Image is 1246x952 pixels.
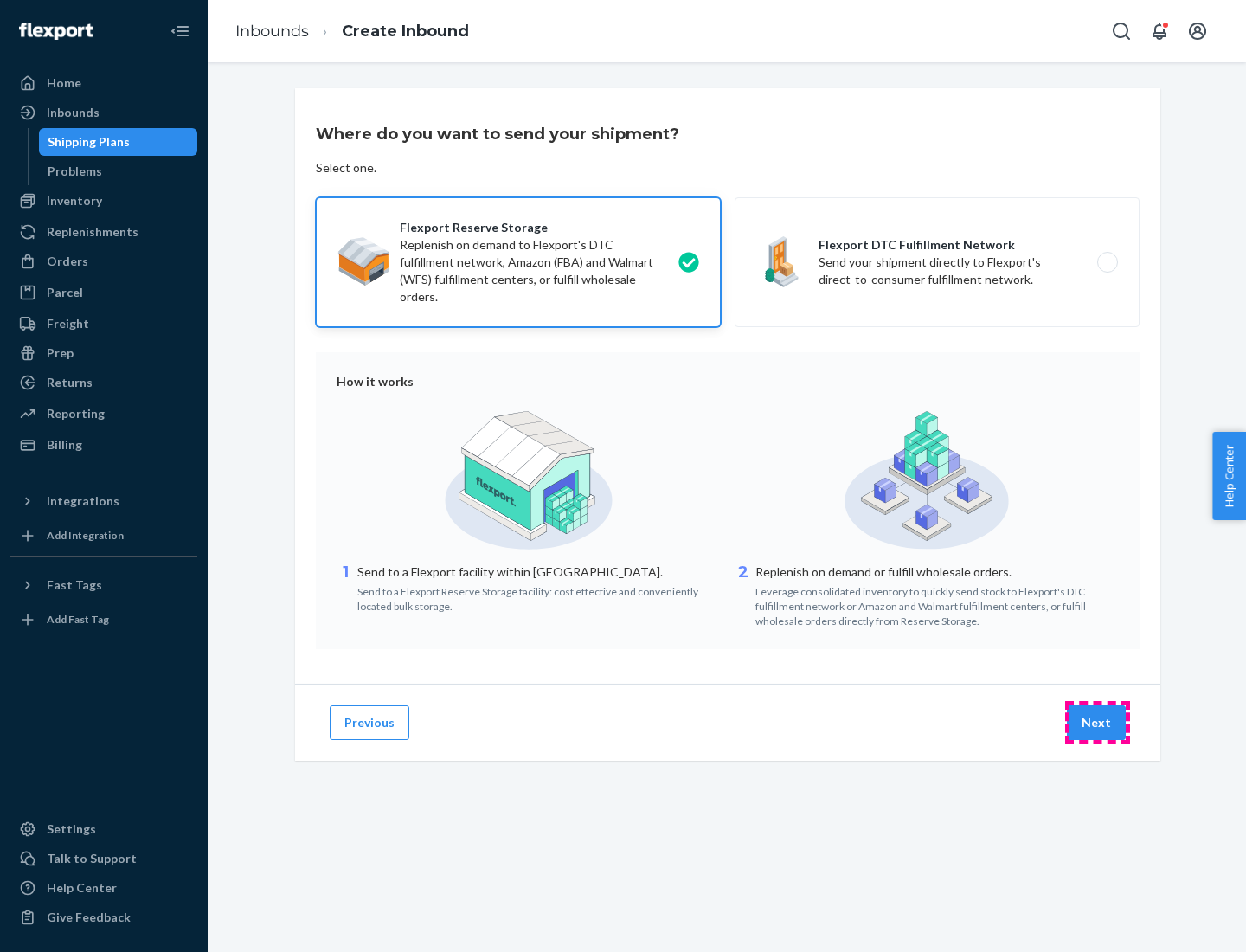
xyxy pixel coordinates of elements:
a: Billing [10,431,197,459]
div: Help Center [47,879,117,897]
button: Fast Tags [10,571,197,599]
a: Problems [39,158,198,185]
div: Integrations [47,492,119,510]
button: Previous [330,705,409,740]
a: Returns [10,369,197,396]
a: Reporting [10,400,197,428]
div: Returns [47,374,93,391]
a: Add Integration [10,522,197,550]
a: Add Fast Tag [10,606,197,634]
div: Add Fast Tag [47,612,109,627]
div: Fast Tags [47,576,102,594]
a: Inbounds [10,99,197,126]
div: 2 [735,562,752,628]
button: Close Navigation [163,14,197,48]
button: Give Feedback [10,904,197,931]
a: Create Inbound [342,22,469,41]
a: Shipping Plans [39,128,198,156]
div: Orders [47,253,88,270]
button: Integrations [10,487,197,515]
a: Freight [10,310,197,338]
a: Replenishments [10,218,197,246]
div: Select one. [316,159,376,177]
div: Billing [47,436,82,453]
a: Talk to Support [10,845,197,872]
button: Next [1067,705,1126,740]
a: Inventory [10,187,197,215]
div: Shipping Plans [48,133,130,151]
button: Help Center [1212,432,1246,520]
button: Open Search Box [1104,14,1139,48]
div: Prep [47,344,74,362]
ol: breadcrumbs [222,6,483,57]
h3: Where do you want to send your shipment? [316,123,679,145]
div: Talk to Support [47,850,137,867]
a: Help Center [10,874,197,902]
div: Settings [47,820,96,838]
a: Parcel [10,279,197,306]
a: Orders [10,248,197,275]
div: Freight [47,315,89,332]
a: Prep [10,339,197,367]
div: Leverage consolidated inventory to quickly send stock to Flexport's DTC fulfillment network or Am... [755,581,1119,628]
div: Inbounds [47,104,100,121]
button: Open notifications [1142,14,1177,48]
div: 1 [337,562,354,614]
a: Settings [10,815,197,843]
a: Inbounds [235,22,309,41]
div: Replenishments [47,223,138,241]
img: Flexport logo [19,23,93,40]
div: Parcel [47,284,83,301]
div: How it works [337,373,1119,390]
div: Problems [48,163,102,180]
p: Send to a Flexport facility within [GEOGRAPHIC_DATA]. [357,563,721,581]
button: Open account menu [1180,14,1215,48]
div: Send to a Flexport Reserve Storage facility: cost effective and conveniently located bulk storage. [357,581,721,614]
a: Home [10,69,197,97]
div: Inventory [47,192,102,209]
p: Replenish on demand or fulfill wholesale orders. [755,563,1119,581]
div: Give Feedback [47,909,131,926]
div: Reporting [47,405,105,422]
div: Add Integration [47,528,124,543]
div: Home [47,74,81,92]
